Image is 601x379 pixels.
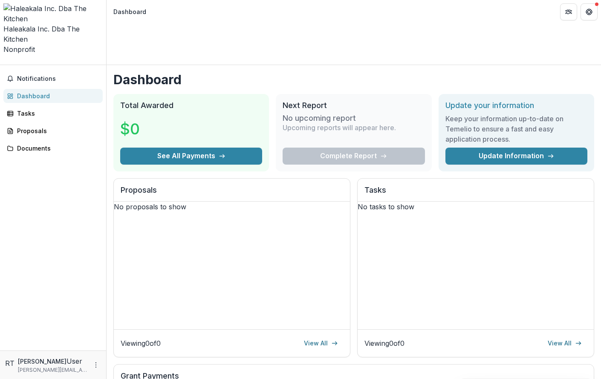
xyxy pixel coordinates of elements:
[17,144,96,153] div: Documents
[3,3,103,24] img: Haleakala Inc. Dba The Kitchen
[110,6,150,18] nav: breadcrumb
[560,3,577,20] button: Partners
[445,114,587,144] h3: Keep your information up-to-date on Temelio to ensure a fast and easy application process.
[358,202,594,212] p: No tasks to show
[3,72,103,85] button: Notifications
[66,356,82,366] p: User
[3,106,103,120] a: Tasks
[364,338,405,348] p: Viewing 0 of 0
[120,117,140,140] h3: $0
[3,124,103,138] a: Proposals
[283,123,396,133] p: Upcoming reports will appear here.
[91,360,101,370] button: More
[114,202,350,212] p: No proposals to show
[283,101,425,110] h2: Next Report
[581,3,598,20] button: Get Help
[113,72,594,87] h1: Dashboard
[17,75,99,83] span: Notifications
[18,366,87,374] p: [PERSON_NAME][EMAIL_ADDRESS][DOMAIN_NAME]
[17,91,96,100] div: Dashboard
[17,109,96,118] div: Tasks
[364,185,587,202] h2: Tasks
[113,7,146,16] div: Dashboard
[17,126,96,135] div: Proposals
[543,336,587,350] a: View All
[445,148,587,165] a: Update Information
[18,357,66,366] p: [PERSON_NAME]
[121,185,343,202] h2: Proposals
[120,101,262,110] h2: Total Awarded
[445,101,587,110] h2: Update your information
[3,89,103,103] a: Dashboard
[120,148,262,165] button: See All Payments
[299,336,343,350] a: View All
[3,141,103,155] a: Documents
[283,114,356,123] h3: No upcoming report
[121,338,161,348] p: Viewing 0 of 0
[3,24,103,44] div: Haleakala Inc. Dba The Kitchen
[5,358,14,368] div: Raquel Du Toit
[3,45,35,54] span: Nonprofit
